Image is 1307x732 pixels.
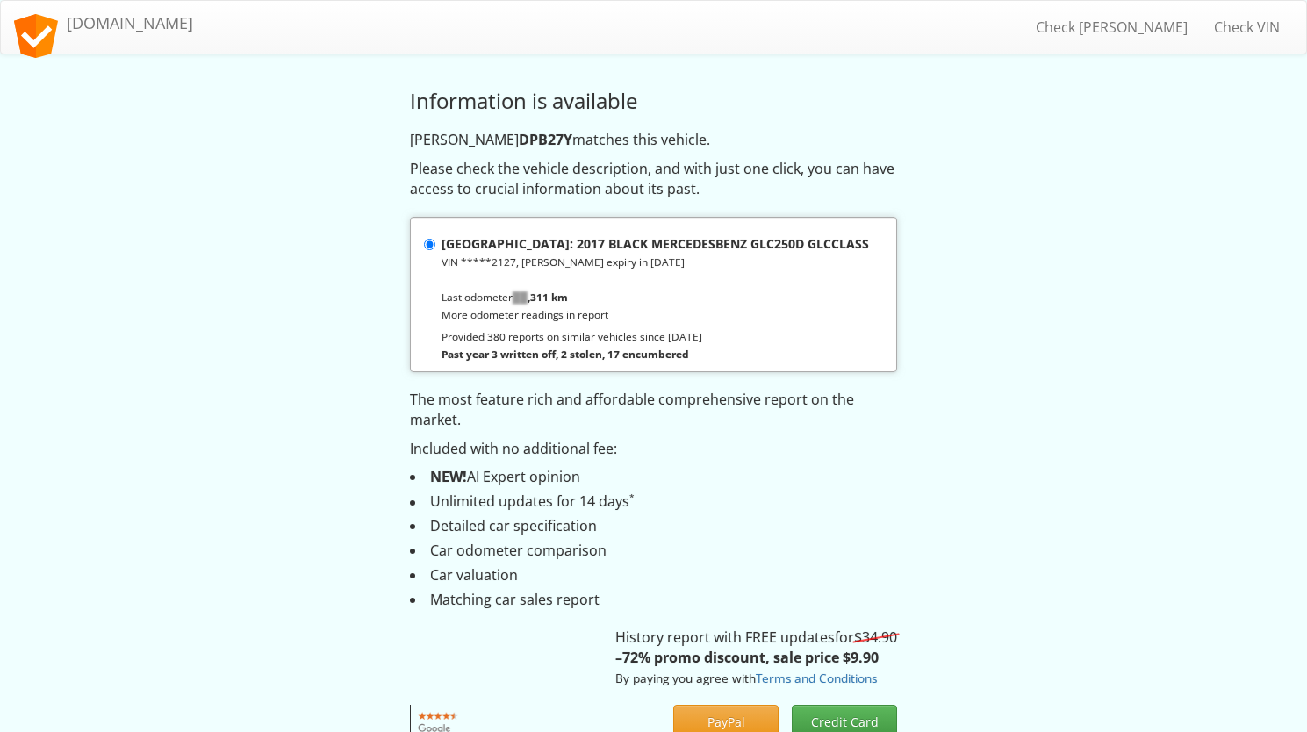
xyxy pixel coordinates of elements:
p: History report with FREE updates [615,628,897,688]
li: Unlimited updates for 14 days [410,492,897,512]
a: Check VIN [1201,5,1293,49]
span: for [835,628,897,647]
strong: NEW! [430,467,467,486]
span: ██ [513,290,528,304]
s: $34.90 [854,628,897,647]
p: Included with no additional fee: [410,439,897,459]
input: [GEOGRAPHIC_DATA]: 2017 BLACK MERCEDESBENZ GLC250D GLCCLASS VIN *****2127, [PERSON_NAME] expiry i... [424,239,435,250]
strong: [GEOGRAPHIC_DATA]: 2017 BLACK MERCEDESBENZ GLC250D GLCCLASS [442,235,869,252]
p: [PERSON_NAME] matches this vehicle. [410,130,897,150]
li: Car odometer comparison [410,541,897,561]
a: [DOMAIN_NAME] [1,1,206,45]
strong: Past year 3 written off, 2 stolen, 17 encumbered [442,347,689,361]
small: By paying you agree with [615,670,877,686]
li: Detailed car specification [410,516,897,536]
p: The most feature rich and affordable comprehensive report on the market. [410,390,897,430]
small: VIN *****2127, [PERSON_NAME] expiry in [DATE] [442,255,685,269]
li: Matching car sales report [410,590,897,610]
h3: Information is available [410,90,897,112]
a: Check [PERSON_NAME] [1023,5,1201,49]
small: Provided 380 reports on similar vehicles since [DATE] [442,329,702,343]
strong: ,311 km [513,290,568,304]
li: Car valuation [410,565,897,585]
li: AI Expert opinion [410,467,897,487]
p: Please check the vehicle description, and with just one click, you can have access to crucial inf... [410,159,897,199]
strong: –72% promo discount, sale price $9.90 [615,648,879,667]
strong: DPB27Y [519,130,572,149]
img: logo.svg [14,14,58,58]
small: Last odometer More odometer readings in report [442,290,608,321]
a: Terms and Conditions [756,670,877,686]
